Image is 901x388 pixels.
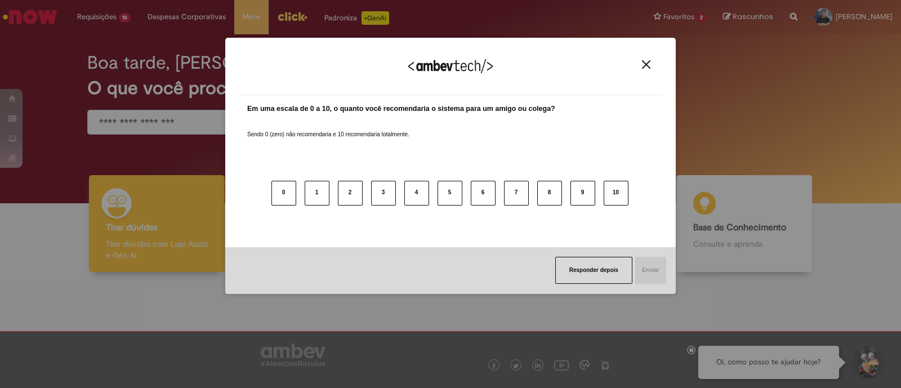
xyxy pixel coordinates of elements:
img: Close [642,60,650,69]
button: 9 [570,181,595,206]
button: 4 [404,181,429,206]
button: 3 [371,181,396,206]
label: Sendo 0 (zero) não recomendaria e 10 recomendaria totalmente. [247,117,409,139]
button: 10 [604,181,628,206]
button: 6 [471,181,496,206]
button: Responder depois [555,257,632,284]
button: 0 [271,181,296,206]
button: 8 [537,181,562,206]
button: 7 [504,181,529,206]
img: Logo Ambevtech [408,59,493,73]
button: 5 [438,181,462,206]
button: 2 [338,181,363,206]
button: 1 [305,181,329,206]
label: Em uma escala de 0 a 10, o quanto você recomendaria o sistema para um amigo ou colega? [247,104,555,114]
button: Close [639,60,654,69]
